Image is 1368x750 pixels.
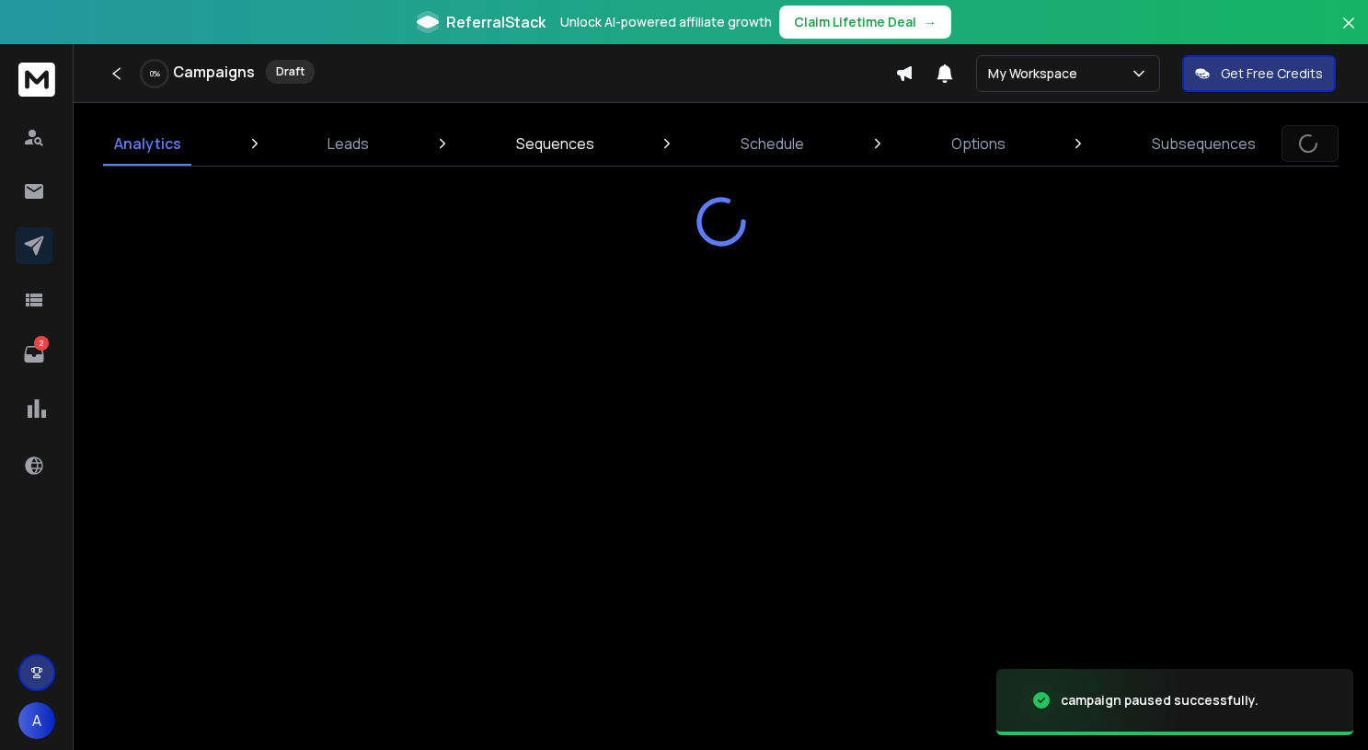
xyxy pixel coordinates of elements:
p: 2 [34,336,49,351]
button: A [18,702,55,739]
a: Options [940,121,1017,166]
a: Analytics [103,121,192,166]
h1: Campaigns [173,61,255,83]
span: ReferralStack [446,11,546,33]
div: campaign paused successfully. [1061,691,1259,710]
p: Schedule [741,133,804,155]
a: Subsequences [1141,121,1267,166]
a: 2 [16,336,52,373]
p: 0 % [150,68,160,79]
p: Options [951,133,1006,155]
p: My Workspace [988,64,1085,83]
p: Leads [328,133,369,155]
button: Close banner [1337,11,1361,55]
div: Draft [266,60,315,84]
a: Leads [316,121,380,166]
a: Schedule [730,121,815,166]
p: Get Free Credits [1221,64,1323,83]
a: Sequences [505,121,605,166]
button: Claim Lifetime Deal→ [779,6,951,39]
p: Subsequences [1152,133,1256,155]
p: Analytics [114,133,181,155]
p: Sequences [516,133,594,155]
button: Get Free Credits [1182,55,1336,92]
span: → [924,13,937,31]
p: Unlock AI-powered affiliate growth [560,13,772,31]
